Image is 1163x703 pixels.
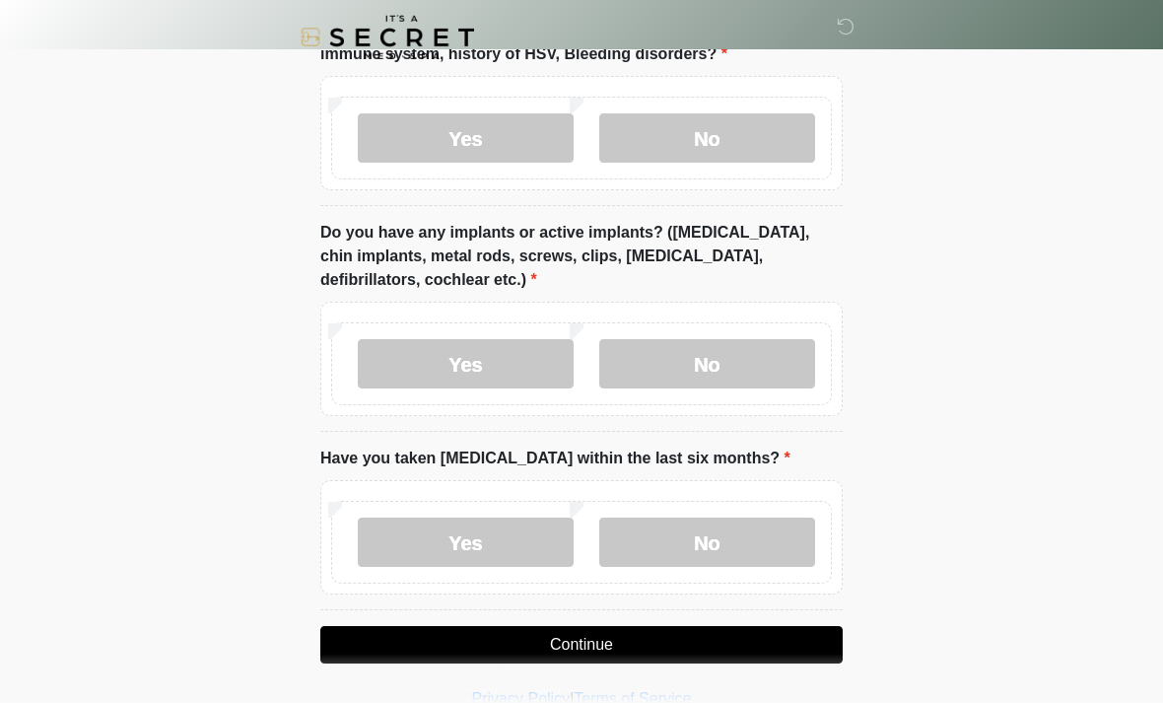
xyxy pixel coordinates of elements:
[320,221,843,292] label: Do you have any implants or active implants? ([MEDICAL_DATA], chin implants, metal rods, screws, ...
[358,113,574,163] label: Yes
[599,339,815,388] label: No
[599,113,815,163] label: No
[320,626,843,664] button: Continue
[320,447,790,470] label: Have you taken [MEDICAL_DATA] within the last six months?
[599,518,815,567] label: No
[358,518,574,567] label: Yes
[301,15,474,59] img: It's A Secret Med Spa Logo
[358,339,574,388] label: Yes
